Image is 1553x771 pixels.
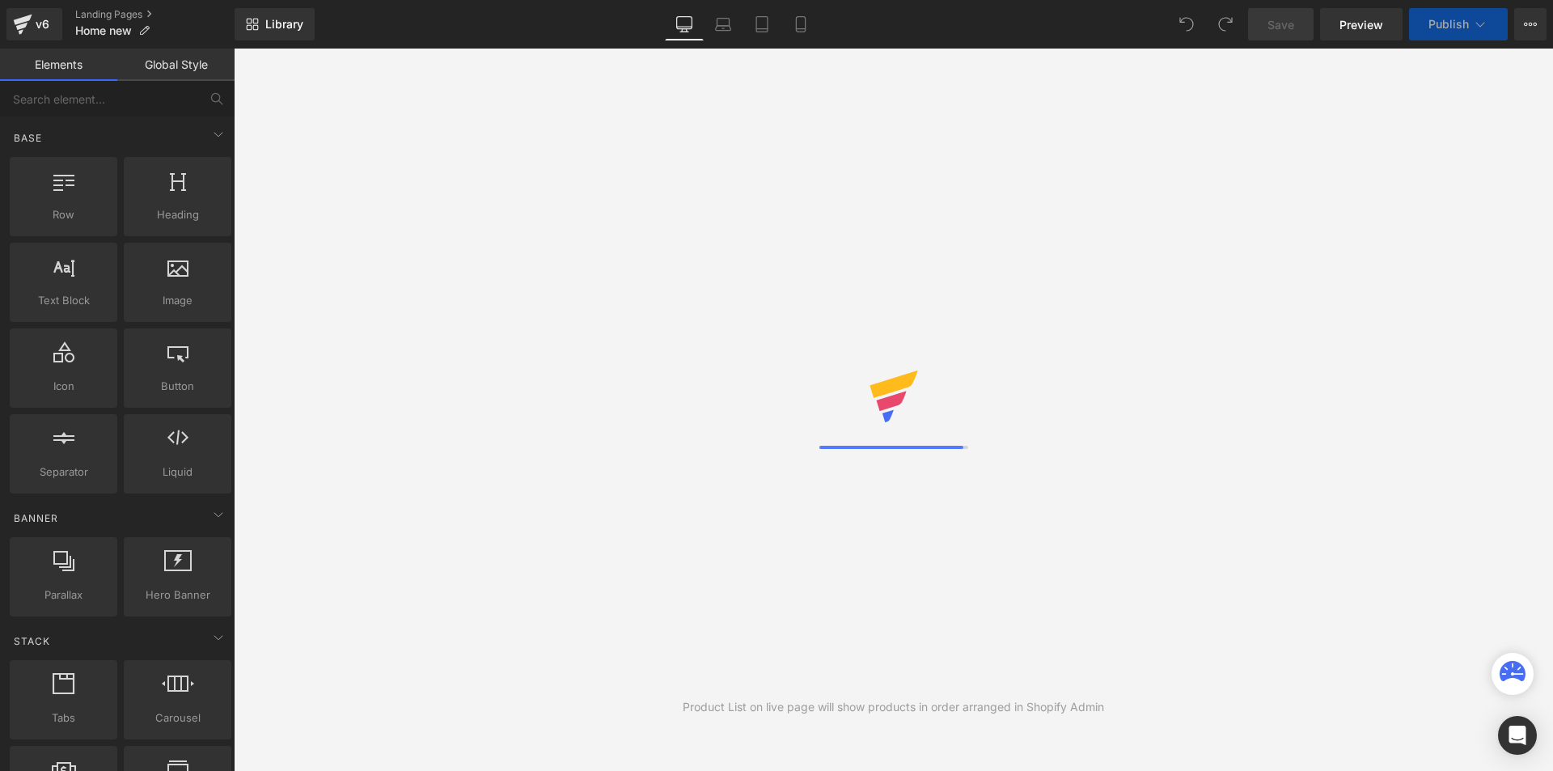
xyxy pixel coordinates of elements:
a: New Library [235,8,315,40]
span: Parallax [15,587,112,604]
div: Product List on live page will show products in order arranged in Shopify Admin [683,698,1104,716]
span: Save [1267,16,1294,33]
span: Base [12,130,44,146]
span: Heading [129,206,226,223]
span: Text Block [15,292,112,309]
span: Icon [15,378,112,395]
span: Library [265,17,303,32]
button: Redo [1209,8,1242,40]
span: Carousel [129,710,226,727]
span: Preview [1339,16,1383,33]
div: Open Intercom Messenger [1498,716,1537,755]
a: Desktop [665,8,704,40]
a: Preview [1320,8,1403,40]
span: Home new [75,24,132,37]
a: Mobile [781,8,820,40]
span: Stack [12,633,52,649]
div: v6 [32,14,53,35]
span: Image [129,292,226,309]
span: Button [129,378,226,395]
a: Landing Pages [75,8,235,21]
span: Row [15,206,112,223]
span: Liquid [129,464,226,481]
span: Hero Banner [129,587,226,604]
button: Publish [1409,8,1508,40]
a: v6 [6,8,62,40]
button: Undo [1170,8,1203,40]
span: Banner [12,510,60,526]
span: Separator [15,464,112,481]
span: Publish [1428,18,1469,31]
a: Tablet [743,8,781,40]
span: Tabs [15,710,112,727]
a: Laptop [704,8,743,40]
button: More [1514,8,1547,40]
a: Global Style [117,49,235,81]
